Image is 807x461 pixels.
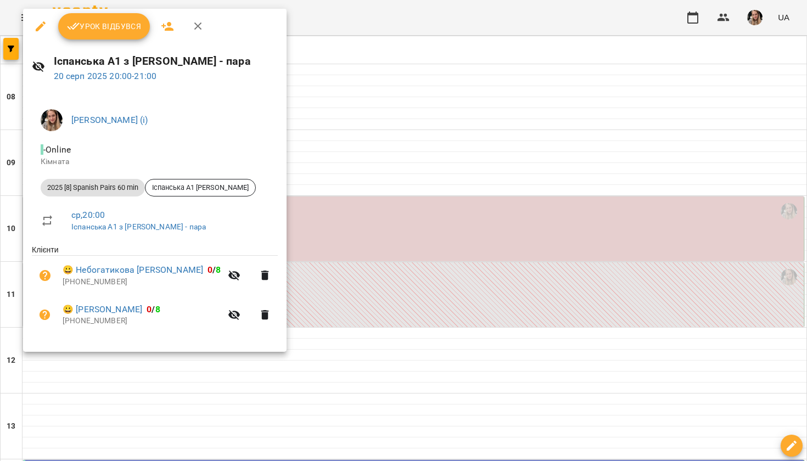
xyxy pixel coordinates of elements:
span: - Online [41,144,73,155]
a: Іспанська А1 з [PERSON_NAME] - пара [71,222,206,231]
h6: Іспанська А1 з [PERSON_NAME] - пара [54,53,278,70]
div: Іспанська А1 [PERSON_NAME] [145,179,256,196]
a: [PERSON_NAME] (і) [71,115,148,125]
span: 0 [147,304,152,314]
a: 20 серп 2025 20:00-21:00 [54,71,157,81]
span: Іспанська А1 [PERSON_NAME] [145,183,255,193]
a: ср , 20:00 [71,210,105,220]
b: / [208,265,221,275]
p: Кімната [41,156,269,167]
span: 2025 [8] Spanish Pairs 60 min [41,183,145,193]
p: [PHONE_NUMBER] [63,277,221,288]
img: ff1aba66b001ca05e46c699d6feb4350.jpg [41,109,63,131]
span: 8 [216,265,221,275]
span: Урок відбувся [67,20,142,33]
span: 0 [208,265,212,275]
a: 😀 [PERSON_NAME] [63,303,142,316]
b: / [147,304,160,314]
button: Урок відбувся [58,13,150,40]
ul: Клієнти [32,244,278,338]
p: [PHONE_NUMBER] [63,316,221,327]
a: 😀 Небогатикова [PERSON_NAME] [63,263,203,277]
button: Візит ще не сплачено. Додати оплату? [32,302,58,328]
button: Візит ще не сплачено. Додати оплату? [32,262,58,289]
span: 8 [155,304,160,314]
